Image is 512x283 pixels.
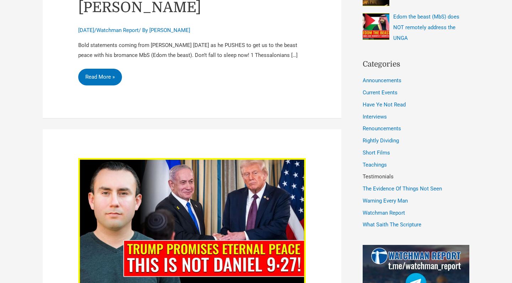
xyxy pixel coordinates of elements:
a: Testimonials [363,173,394,180]
a: [PERSON_NAME] [149,27,190,33]
p: Bold statements coming from [PERSON_NAME] [DATE] as he PUSHES to get us to the beast peace with h... [78,41,306,61]
h2: Categories [363,59,469,70]
a: Read: Trump promises ETERNAL PEACE [78,218,306,225]
a: Short Films [363,150,390,156]
a: Renouncements [363,125,401,132]
span: [DATE] [78,27,94,33]
a: Teachings [363,162,387,168]
a: Have Ye Not Read [363,101,406,108]
a: Edom the beast (MbS) does NOT remotely address the UNGA [393,14,459,41]
a: The Evidence Of Things Not Seen [363,185,442,192]
a: Rightly Dividing [363,137,399,144]
a: Watchman Report [96,27,139,33]
a: Interviews [363,114,387,120]
a: Announcements [363,77,401,84]
a: Read More » [78,69,122,86]
a: Watchman Report [363,210,405,216]
div: / / By [78,27,306,35]
a: Warning Every Man [363,198,408,204]
a: What Saith The Scripture [363,221,421,228]
a: Current Events [363,89,398,96]
nav: Categories [363,75,469,230]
